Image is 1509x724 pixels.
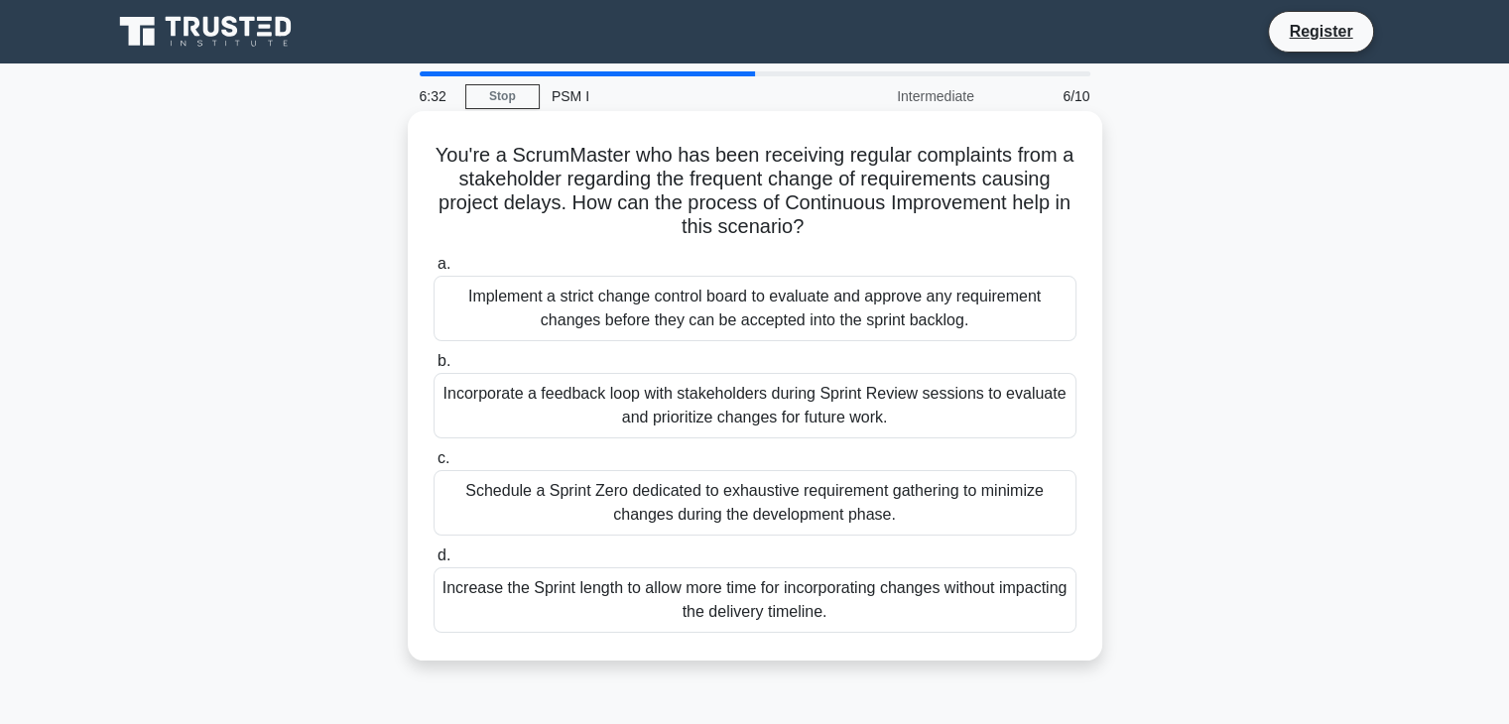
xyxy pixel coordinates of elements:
div: Implement a strict change control board to evaluate and approve any requirement changes before th... [434,276,1076,341]
div: Incorporate a feedback loop with stakeholders during Sprint Review sessions to evaluate and prior... [434,373,1076,438]
div: PSM I [540,76,813,116]
span: a. [438,255,450,272]
a: Register [1277,19,1364,44]
div: Intermediate [813,76,986,116]
h5: You're a ScrumMaster who has been receiving regular complaints from a stakeholder regarding the f... [432,143,1078,240]
div: Increase the Sprint length to allow more time for incorporating changes without impacting the del... [434,567,1076,633]
a: Stop [465,84,540,109]
span: c. [438,449,449,466]
div: Schedule a Sprint Zero dedicated to exhaustive requirement gathering to minimize changes during t... [434,470,1076,536]
span: b. [438,352,450,369]
div: 6:32 [408,76,465,116]
div: 6/10 [986,76,1102,116]
span: d. [438,546,450,563]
